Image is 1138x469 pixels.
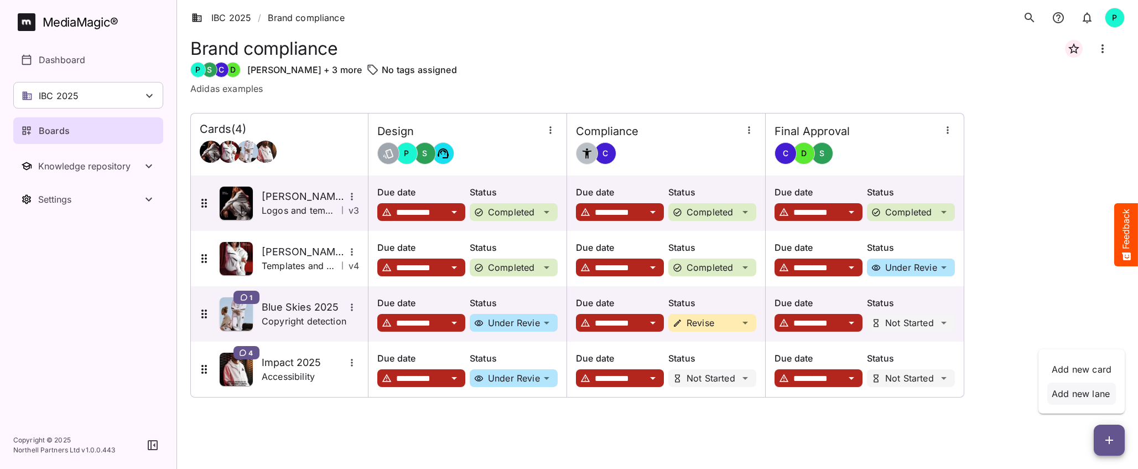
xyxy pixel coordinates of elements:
p: Add new card [1052,363,1111,376]
button: Feedback [1114,203,1138,266]
span: / [258,11,261,24]
button: notifications [1047,7,1069,29]
button: notifications [1076,7,1098,29]
a: IBC 2025 [191,11,251,24]
div: P [1105,8,1125,28]
p: Add new lane [1052,387,1111,400]
button: search [1019,7,1041,29]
